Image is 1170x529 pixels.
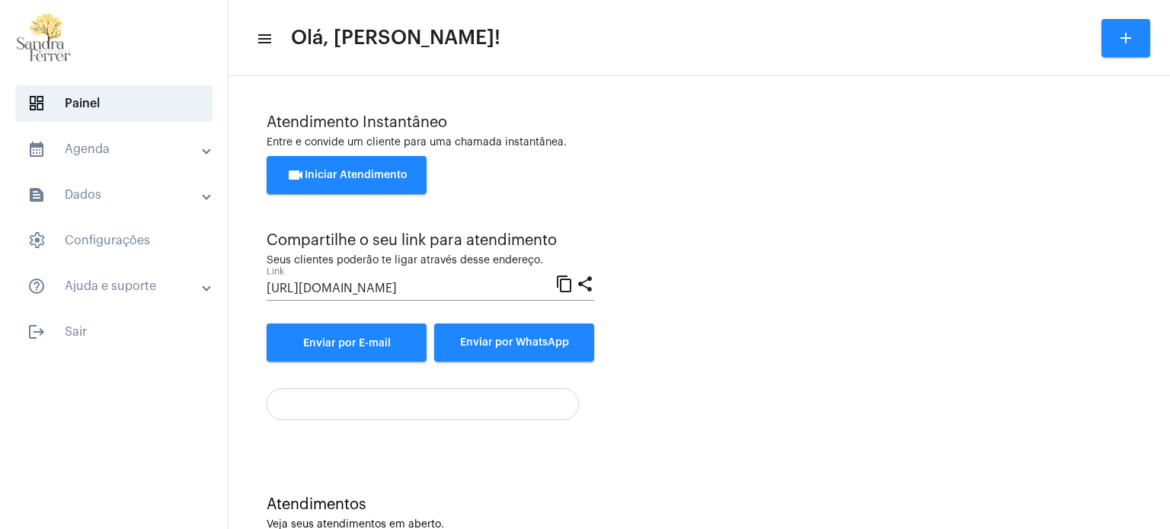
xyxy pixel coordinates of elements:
span: sidenav icon [27,94,46,113]
mat-icon: sidenav icon [27,323,46,341]
span: Sair [15,314,213,350]
mat-icon: sidenav icon [27,186,46,204]
mat-icon: videocam [286,166,305,184]
mat-icon: sidenav icon [27,140,46,158]
span: sidenav icon [27,231,46,250]
div: Atendimentos [267,496,1132,513]
mat-panel-title: Dados [27,186,203,204]
a: Enviar por E-mail [267,323,427,362]
mat-panel-title: Ajuda e suporte [27,277,203,295]
div: Atendimento Instantâneo [267,114,1132,131]
span: Enviar por WhatsApp [460,337,569,348]
div: Seus clientes poderão te ligar através desse endereço. [267,255,594,266]
mat-expansion-panel-header: sidenav iconDados [9,177,228,213]
button: Enviar por WhatsApp [434,323,594,362]
span: Enviar por E-mail [303,338,391,349]
mat-icon: sidenav icon [27,277,46,295]
mat-expansion-panel-header: sidenav iconAjuda e suporte [9,268,228,304]
div: Entre e convide um cliente para uma chamada instantânea. [267,137,1132,148]
img: 87cae55a-51f6-9edc-6e8c-b06d19cf5cca.png [12,8,76,69]
mat-icon: content_copy [555,274,574,292]
div: Compartilhe o seu link para atendimento [267,232,594,249]
mat-icon: add [1117,29,1135,47]
span: Iniciar Atendimento [286,170,408,180]
mat-expansion-panel-header: sidenav iconAgenda [9,131,228,167]
span: Configurações [15,222,213,259]
span: Olá, [PERSON_NAME]! [291,26,500,50]
mat-panel-title: Agenda [27,140,203,158]
button: Iniciar Atendimento [267,156,427,194]
mat-icon: sidenav icon [256,30,271,48]
mat-icon: share [576,274,594,292]
span: Painel [15,85,213,122]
